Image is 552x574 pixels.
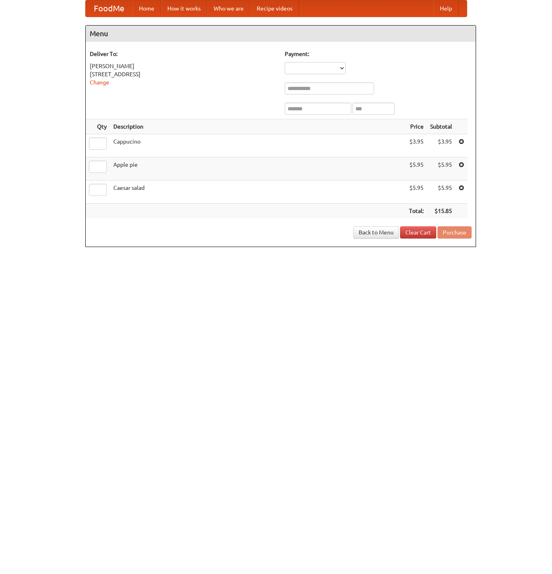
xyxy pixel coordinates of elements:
[86,119,110,134] th: Qty
[427,119,455,134] th: Subtotal
[437,226,472,239] button: Purchase
[406,119,427,134] th: Price
[250,0,299,17] a: Recipe videos
[406,157,427,181] td: $5.95
[90,70,277,78] div: [STREET_ADDRESS]
[90,50,277,58] h5: Deliver To:
[433,0,459,17] a: Help
[90,79,109,86] a: Change
[427,181,455,204] td: $5.95
[86,0,132,17] a: FoodMe
[285,50,472,58] h5: Payment:
[110,181,406,204] td: Caesar salad
[110,119,406,134] th: Description
[427,134,455,157] td: $3.95
[90,62,277,70] div: [PERSON_NAME]
[86,26,476,42] h4: Menu
[427,204,455,219] th: $15.85
[406,134,427,157] td: $3.95
[161,0,207,17] a: How it works
[400,226,436,239] a: Clear Cart
[427,157,455,181] td: $5.95
[353,226,399,239] a: Back to Menu
[207,0,250,17] a: Who we are
[406,204,427,219] th: Total:
[110,157,406,181] td: Apple pie
[110,134,406,157] td: Cappucino
[406,181,427,204] td: $5.95
[132,0,161,17] a: Home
